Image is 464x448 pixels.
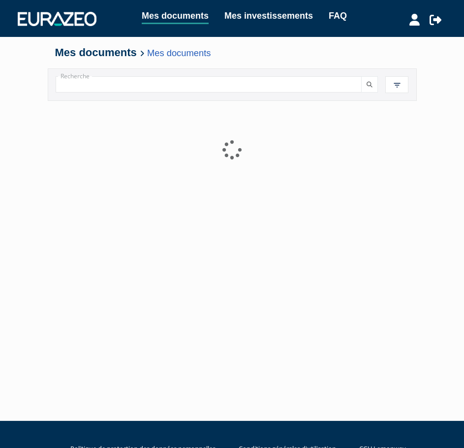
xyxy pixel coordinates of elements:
[329,9,347,23] a: FAQ
[55,47,409,59] h4: Mes documents
[224,9,313,23] a: Mes investissements
[142,9,209,24] a: Mes documents
[393,81,402,90] img: filter.svg
[147,48,211,58] a: Mes documents
[56,76,362,93] input: Recherche
[18,12,96,26] img: 1732889491-logotype_eurazeo_blanc_rvb.png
